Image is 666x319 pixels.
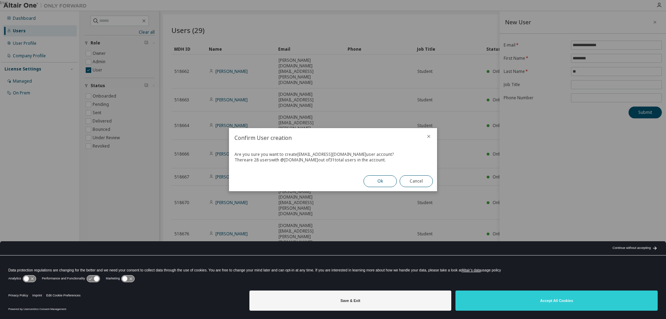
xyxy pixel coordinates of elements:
button: Ok [364,175,397,187]
h2: Confirm User creation [229,128,420,148]
button: close [426,134,432,139]
div: There are 28 users with @ [DOMAIN_NAME] out of 31 total users in the account. [234,157,432,163]
button: Cancel [400,175,433,187]
div: Are you sure you want to create [EMAIL_ADDRESS][DOMAIN_NAME] user account? [234,152,432,157]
